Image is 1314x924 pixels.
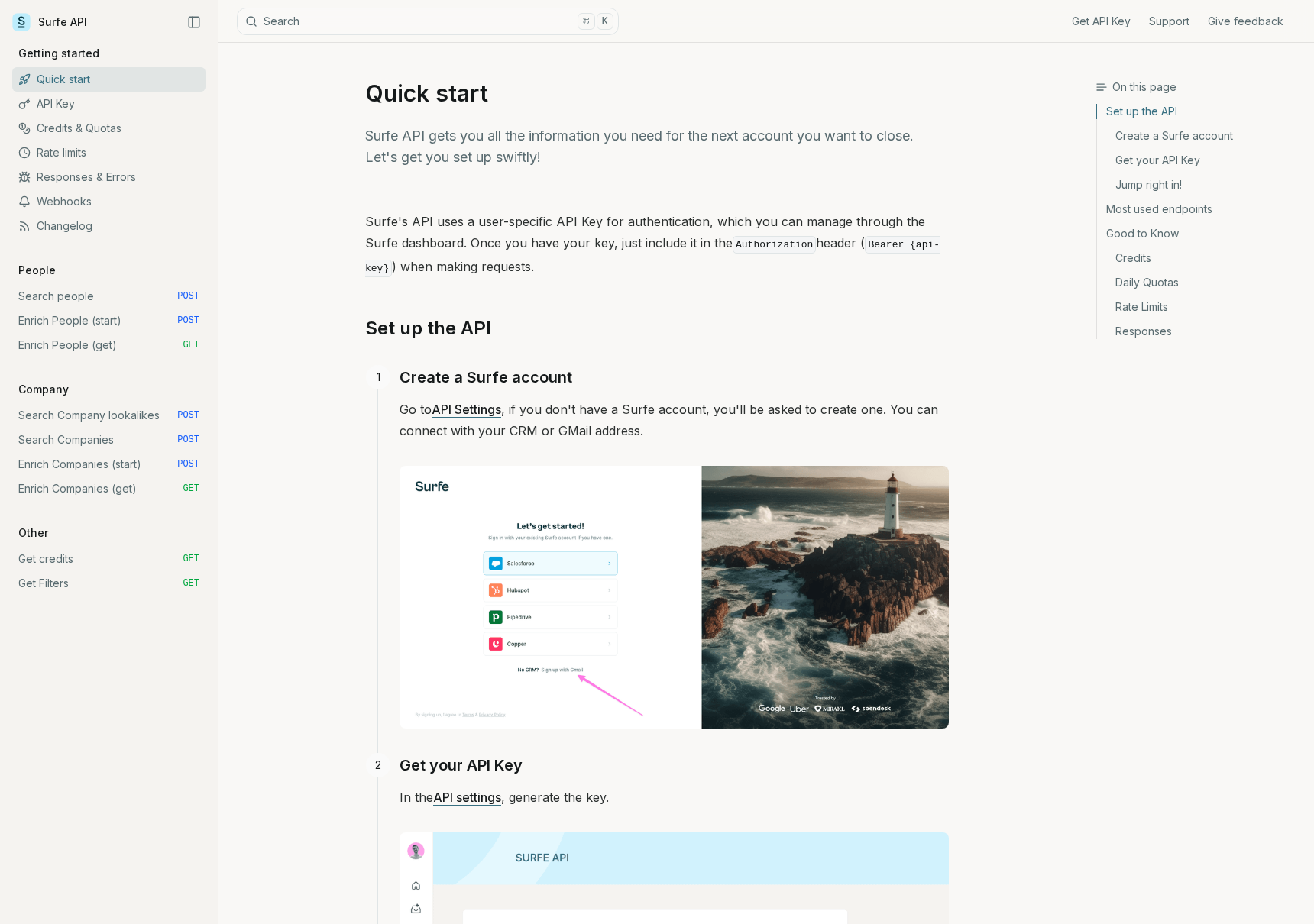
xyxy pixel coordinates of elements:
span: POST [177,290,199,302]
a: Changelog [12,214,206,238]
span: POST [177,409,199,422]
a: Get API Key [1072,14,1131,29]
h3: On this page [1096,79,1302,95]
p: Go to , if you don't have a Surfe account, you'll be asked to create one. You can connect with yo... [400,399,949,441]
a: Give feedback [1208,14,1283,29]
a: Responses & Errors [12,165,206,189]
a: Jump right in! [1097,173,1302,197]
a: Set up the API [1097,104,1302,124]
a: Search Companies POST [12,428,206,452]
p: Getting started [12,46,105,61]
a: API Settings [432,402,501,417]
p: Surfe API gets you all the information you need for the next account you want to close. Let's get... [365,125,949,168]
p: Surfe's API uses a user-specific API Key for authentication, which you can manage through the Sur... [365,211,949,279]
a: Get your API Key [400,753,523,777]
a: Credits & Quotas [12,116,206,141]
img: Image [400,466,949,729]
a: Daily Quotas [1097,270,1302,295]
a: Set up the API [365,316,491,341]
a: Create a Surfe account [1097,124,1302,148]
a: Search Company lookalikes POST [12,403,206,428]
a: Credits [1097,246,1302,270]
kbd: K [597,13,613,30]
a: API Key [12,92,206,116]
span: GET [183,339,199,351]
a: Create a Surfe account [400,365,572,389]
a: Surfe API [12,11,87,34]
kbd: ⌘ [578,13,594,30]
span: POST [177,458,199,470]
a: Support [1149,14,1189,29]
span: POST [177,434,199,446]
p: Other [12,525,54,541]
a: API settings [433,790,501,805]
p: Company [12,382,75,397]
span: POST [177,315,199,327]
a: Responses [1097,319,1302,339]
a: Webhooks [12,189,206,214]
span: GET [183,577,199,590]
a: Rate limits [12,141,206,165]
a: Get your API Key [1097,148,1302,173]
a: Quick start [12,67,206,92]
a: Get Filters GET [12,571,206,596]
a: Enrich People (get) GET [12,333,206,357]
a: Search people POST [12,284,206,309]
a: Enrich Companies (get) GET [12,477,206,501]
a: Good to Know [1097,221,1302,246]
button: Collapse Sidebar [183,11,206,34]
p: People [12,263,62,278]
a: Most used endpoints [1097,197,1302,221]
a: Enrich Companies (start) POST [12,452,206,477]
a: Enrich People (start) POST [12,309,206,333]
h1: Quick start [365,79,949,107]
a: Rate Limits [1097,295,1302,319]
a: Get credits GET [12,547,206,571]
span: GET [183,483,199,495]
span: GET [183,553,199,565]
button: Search⌘K [237,8,619,35]
code: Authorization [733,236,816,254]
